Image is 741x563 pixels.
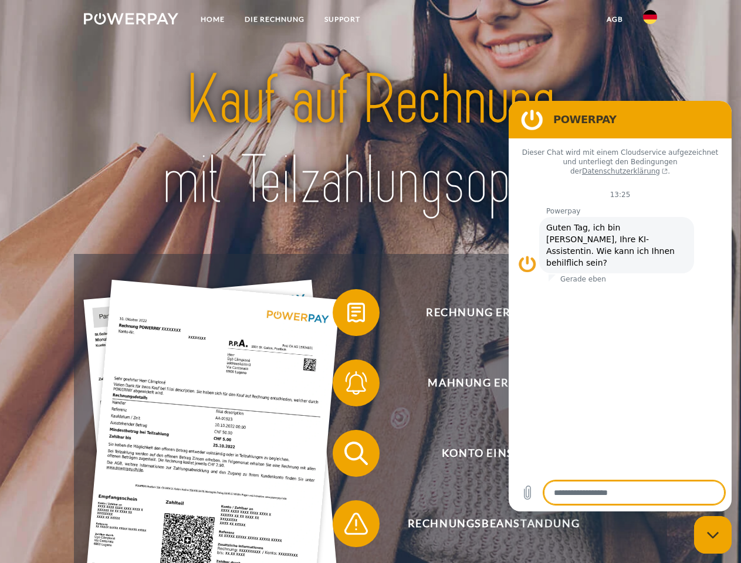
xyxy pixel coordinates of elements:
iframe: Messaging-Fenster [509,101,732,511]
span: Rechnungsbeanstandung [350,500,637,547]
a: agb [597,9,633,30]
span: Mahnung erhalten? [350,359,637,406]
img: qb_warning.svg [341,509,371,538]
a: SUPPORT [314,9,370,30]
a: Home [191,9,235,30]
img: qb_search.svg [341,439,371,468]
button: Mahnung erhalten? [333,359,638,406]
img: title-powerpay_de.svg [112,56,629,225]
img: de [643,10,657,24]
img: qb_bill.svg [341,298,371,327]
iframe: Schaltfläche zum Öffnen des Messaging-Fensters; Konversation läuft [694,516,732,554]
button: Rechnung erhalten? [333,289,638,336]
button: Rechnungsbeanstandung [333,500,638,547]
img: qb_bell.svg [341,368,371,398]
span: Rechnung erhalten? [350,289,637,336]
img: logo-powerpay-white.svg [84,13,178,25]
a: DIE RECHNUNG [235,9,314,30]
span: Konto einsehen [350,430,637,477]
button: Konto einsehen [333,430,638,477]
